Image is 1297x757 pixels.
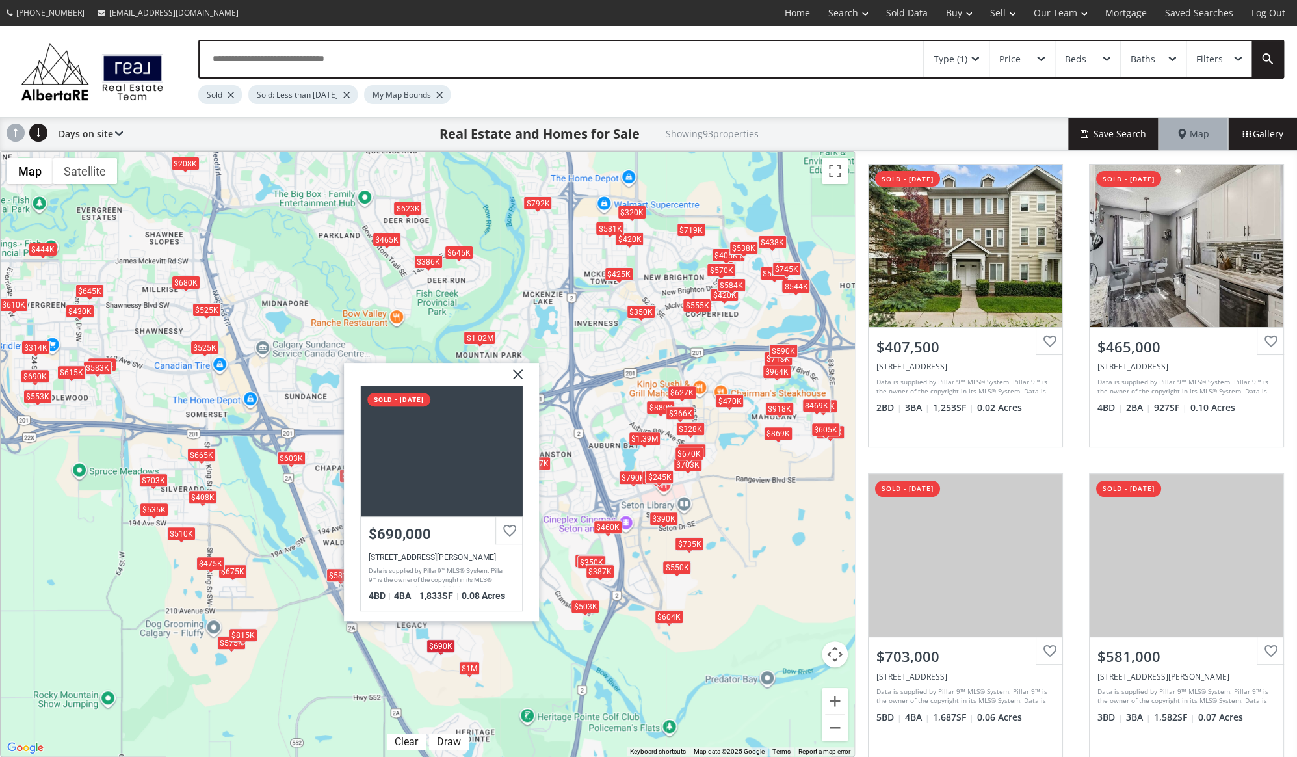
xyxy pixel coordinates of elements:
div: $350K [627,305,655,319]
span: 2 BA [1126,401,1151,414]
button: Toggle fullscreen view [822,158,848,184]
div: $408K [188,491,216,505]
span: [PHONE_NUMBER] [16,7,85,18]
h1: Real Estate and Homes for Sale [439,125,640,143]
div: Map [1159,118,1228,150]
div: $366K [666,406,694,420]
a: [EMAIL_ADDRESS][DOMAIN_NAME] [91,1,245,25]
div: $792K [523,197,552,211]
div: $1.39M [628,432,660,446]
div: Filters [1196,55,1223,64]
div: $639K [677,444,706,458]
div: Price [999,55,1021,64]
div: $627K [668,386,696,399]
a: sold - [DATE]$407,500[STREET_ADDRESS]Data is supplied by Pillar 9™ MLS® System. Pillar 9™ is the ... [855,151,1076,460]
div: $1.9M [339,469,367,483]
div: $645K [75,284,104,298]
div: Data is supplied by Pillar 9™ MLS® System. Pillar 9™ is the owner of the copyright in its MLS® Sy... [876,377,1051,397]
span: 3 BA [905,401,930,414]
span: 4 BD [369,591,391,601]
div: $703K [673,458,701,471]
span: 1,582 SF [1154,711,1195,724]
span: 0.07 Acres [1198,711,1243,724]
div: $1.02M [464,331,495,345]
div: $320K [617,206,646,219]
button: Show satellite imagery [53,158,117,184]
span: 4 BA [905,711,930,724]
div: $400K [716,248,745,262]
div: $387K [586,564,614,578]
a: Report a map error [798,748,850,755]
div: $880K [646,401,675,414]
div: Sold [198,85,242,104]
button: Show street map [7,158,53,184]
div: $475K [196,557,225,570]
div: $745K [772,262,801,276]
div: $465K [372,233,400,246]
span: 3 BD [1097,711,1123,724]
div: $690K [21,369,49,383]
span: 4 BD [1097,401,1123,414]
div: Draw [434,736,464,748]
div: $604K [655,610,683,624]
span: 2 BD [876,401,902,414]
div: $550K [662,561,691,574]
h2: Showing 93 properties [666,129,759,139]
span: 3 BA [1126,711,1151,724]
div: Baths [1131,55,1155,64]
div: $690K [426,639,455,653]
div: $918K [765,402,794,416]
span: Map data ©2025 Google [694,748,765,755]
div: 493 Auburn Crest Way SE, Calgary, AB T3M 1P9 [876,671,1055,682]
button: Map camera controls [822,641,848,667]
img: Logo [14,39,170,104]
div: $245K [645,470,674,484]
div: $420K [710,288,739,302]
div: Type (1) [934,55,967,64]
div: sold - [DATE] [367,393,430,406]
div: $581K [326,568,355,582]
div: $328K [675,422,704,436]
div: $665K [187,448,216,462]
div: $538K [729,241,758,255]
div: $640K [88,358,116,371]
div: $713K [763,352,792,365]
div: $314K [21,341,49,354]
div: $438K [758,235,787,249]
div: $623K [393,202,422,215]
div: $503K [571,600,599,613]
span: 1,687 SF [933,711,974,724]
button: Save Search [1068,118,1159,150]
img: x.svg [497,363,529,395]
div: $869K [763,427,792,440]
div: $525K [190,341,219,354]
div: $615K [57,365,85,379]
div: $670K [674,447,703,460]
div: $405K [711,248,740,262]
div: $703,000 [876,646,1055,667]
span: 4 BA [394,591,416,601]
div: $581K [596,222,624,235]
div: Click to draw. [429,736,469,748]
img: Google [4,739,47,756]
div: $964K [763,365,791,378]
span: 0.08 Acres [462,591,505,601]
button: Zoom in [822,688,848,714]
div: 157 Walden Parade SE, Calgary, AB T2X0Z8 [1097,671,1276,682]
div: $535K [139,503,168,517]
div: 563 Deerpath Court SE, Calgary, AB T2J 6C8 [1097,361,1276,372]
div: $555K [683,299,711,312]
button: Keyboard shortcuts [630,747,686,756]
div: Days on site [52,118,123,150]
div: $425K [604,267,633,281]
div: Data is supplied by Pillar 9™ MLS® System. Pillar 9™ is the owner of the copyright in its MLS® Sy... [876,687,1051,706]
div: $675K [218,564,246,578]
div: $407,500 [876,337,1055,357]
div: $690K [809,399,837,413]
span: 0.02 Acres [977,401,1022,414]
div: $386K [413,255,442,269]
span: 0.10 Acres [1190,401,1235,414]
div: Data is supplied by Pillar 9™ MLS® System. Pillar 9™ is the owner of the copyright in its MLS® Sy... [1097,687,1272,706]
div: $581,000 [1097,646,1276,667]
div: $575K [216,636,245,650]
